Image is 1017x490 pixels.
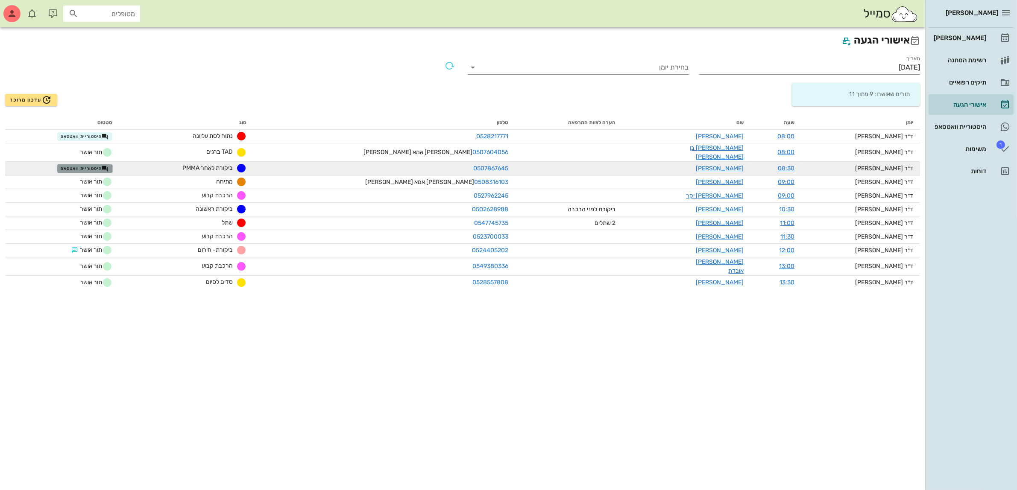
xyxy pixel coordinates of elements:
[182,164,233,172] span: ביקורת לאחר PMMA
[10,95,52,105] span: עדכון מרוכז
[781,233,795,240] a: 11:30
[696,178,744,186] a: [PERSON_NAME]
[929,117,1014,137] a: היסטוריית וואטסאפ
[472,247,508,254] a: 0524405202
[5,32,920,49] h2: אישורי הגעה
[97,120,112,125] span: סטטוס
[474,192,508,199] a: 0527962245
[202,192,233,199] span: הרכבת קבוע
[737,120,744,125] span: שם
[80,177,112,187] span: תור אושר
[778,192,795,199] a: 09:00
[932,146,986,152] div: משימות
[778,165,795,172] a: 08:30
[474,178,508,186] a: 0508316103
[809,191,913,200] div: ד״ר [PERSON_NAME]
[260,178,508,187] div: [PERSON_NAME] אמא [PERSON_NAME]
[696,206,744,213] a: [PERSON_NAME]
[472,206,508,213] a: 0502628988
[80,277,112,288] span: תור אושר
[551,219,615,227] div: 2 שתלים
[778,133,795,140] a: 08:00
[996,140,1005,149] span: תג
[222,219,233,226] span: שתל
[929,72,1014,93] a: תיקים רפואיים
[5,116,119,130] th: סטטוס
[472,279,508,286] a: 0528557808
[696,165,744,172] a: [PERSON_NAME]
[686,192,744,199] a: [PERSON_NAME] יקר
[809,164,913,173] div: ד״ר [PERSON_NAME]
[80,231,112,242] span: תור אושר
[778,149,795,156] a: 08:00
[568,120,615,125] span: הערה לצוות המרפאה
[932,101,986,108] div: אישורי הגעה
[907,55,920,62] label: תאריך
[468,61,689,74] div: בחירת יומן
[57,164,113,173] button: היסטוריית וואטסאפ
[61,165,108,172] span: היסטוריית וואטסאפ
[809,132,913,141] div: ד״ר [PERSON_NAME]
[751,116,802,130] th: שעה
[891,6,918,23] img: SmileCloud logo
[906,120,913,125] span: יומן
[809,148,913,157] div: ד״ר [PERSON_NAME]
[929,161,1014,181] a: דוחות
[690,144,744,160] a: [PERSON_NAME] בן [PERSON_NAME]
[196,205,233,213] span: ביקורת ראשונה
[515,116,622,130] th: הערה לצוות המרפאה
[929,94,1014,115] a: אישורי הגעה
[80,261,112,271] span: תור אושר
[802,116,920,130] th: יומן
[932,123,986,130] div: היסטוריית וואטסאפ
[80,218,112,228] span: תור אושר
[80,190,112,201] span: תור אושר
[809,178,913,187] div: ד״ר [PERSON_NAME]
[809,262,913,271] div: ד״ר [PERSON_NAME]
[193,132,233,140] span: נתוח לסת עליונה
[809,219,913,227] div: ד״ר [PERSON_NAME]
[946,9,998,17] span: [PERSON_NAME]
[5,94,57,106] button: עדכון מרוכז
[497,120,508,125] span: טלפון
[929,28,1014,48] a: [PERSON_NAME]
[473,233,508,240] a: 0523700033
[932,79,986,86] div: תיקים רפואיים
[198,246,233,254] span: ביקורת- חירום
[778,178,795,186] a: 09:00
[809,205,913,214] div: ד״ר [PERSON_NAME]
[780,262,795,270] a: 13:00
[206,278,233,286] span: סדים לסיום
[474,219,508,227] a: 0547745735
[80,147,112,157] span: תור אושר
[696,258,744,274] a: [PERSON_NAME] אובדת
[696,247,744,254] a: [PERSON_NAME]
[696,133,744,140] a: [PERSON_NAME]
[780,219,795,227] a: 11:00
[206,148,233,155] span: TAD ברגים
[239,120,246,125] span: סוג
[253,116,515,130] th: טלפון
[809,246,913,255] div: ד״ר [PERSON_NAME]
[780,206,795,213] a: 10:30
[61,133,108,140] span: היסטוריית וואטסאפ
[25,7,30,12] span: תג
[932,35,986,41] div: [PERSON_NAME]
[57,132,113,141] button: היסטוריית וואטסאפ
[696,233,744,240] a: [PERSON_NAME]
[80,204,112,214] span: תור אושר
[784,120,795,125] span: שעה
[472,149,508,156] a: 0507604056
[929,50,1014,70] a: רשימת המתנה
[476,133,508,140] a: 0528217771
[809,278,913,287] div: ד״ר [PERSON_NAME]
[863,5,918,23] div: סמייל
[202,262,233,269] span: הרכבת קבוע
[696,219,744,227] a: [PERSON_NAME]
[551,205,615,214] div: ביקורת לפני הרכבה
[119,116,253,130] th: סוג
[696,279,744,286] a: [PERSON_NAME]
[780,247,795,254] a: 12:00
[472,262,508,270] a: 0549380336
[260,148,508,157] div: [PERSON_NAME] אמא [PERSON_NAME]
